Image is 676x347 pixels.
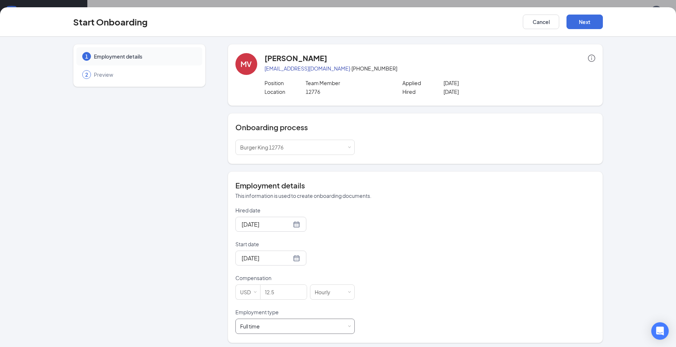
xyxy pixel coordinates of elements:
span: 2 [85,71,88,78]
div: USD [240,285,256,299]
div: [object Object] [240,140,289,155]
p: [DATE] [444,79,526,87]
p: · [PHONE_NUMBER] [265,65,595,72]
div: MV [240,59,252,69]
p: Start date [235,240,355,248]
div: Hourly [315,285,335,299]
span: info-circle [588,55,595,62]
p: Position [265,79,306,87]
button: Next [566,15,603,29]
p: Hired [402,88,444,95]
h4: [PERSON_NAME] [265,53,327,63]
p: Applied [402,79,444,87]
p: Compensation [235,274,355,282]
span: Preview [94,71,195,78]
p: Location [265,88,306,95]
p: This information is used to create onboarding documents. [235,192,595,199]
div: Full time [240,323,260,330]
input: Sep 16, 2025 [242,220,291,229]
a: [EMAIL_ADDRESS][DOMAIN_NAME] [265,65,350,72]
p: [DATE] [444,88,526,95]
h4: Onboarding process [235,122,595,132]
p: Employment type [235,308,355,316]
div: Open Intercom Messenger [651,322,669,340]
button: Cancel [523,15,559,29]
input: Sep 22, 2025 [242,254,291,263]
p: Team Member [306,79,388,87]
span: Burger King 12776 [240,144,283,151]
span: Employment details [94,53,195,60]
p: Hired date [235,207,355,214]
input: Amount [261,285,307,299]
p: 12776 [306,88,388,95]
h4: Employment details [235,180,595,191]
span: 1 [85,53,88,60]
h3: Start Onboarding [73,16,148,28]
div: [object Object] [240,323,265,330]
